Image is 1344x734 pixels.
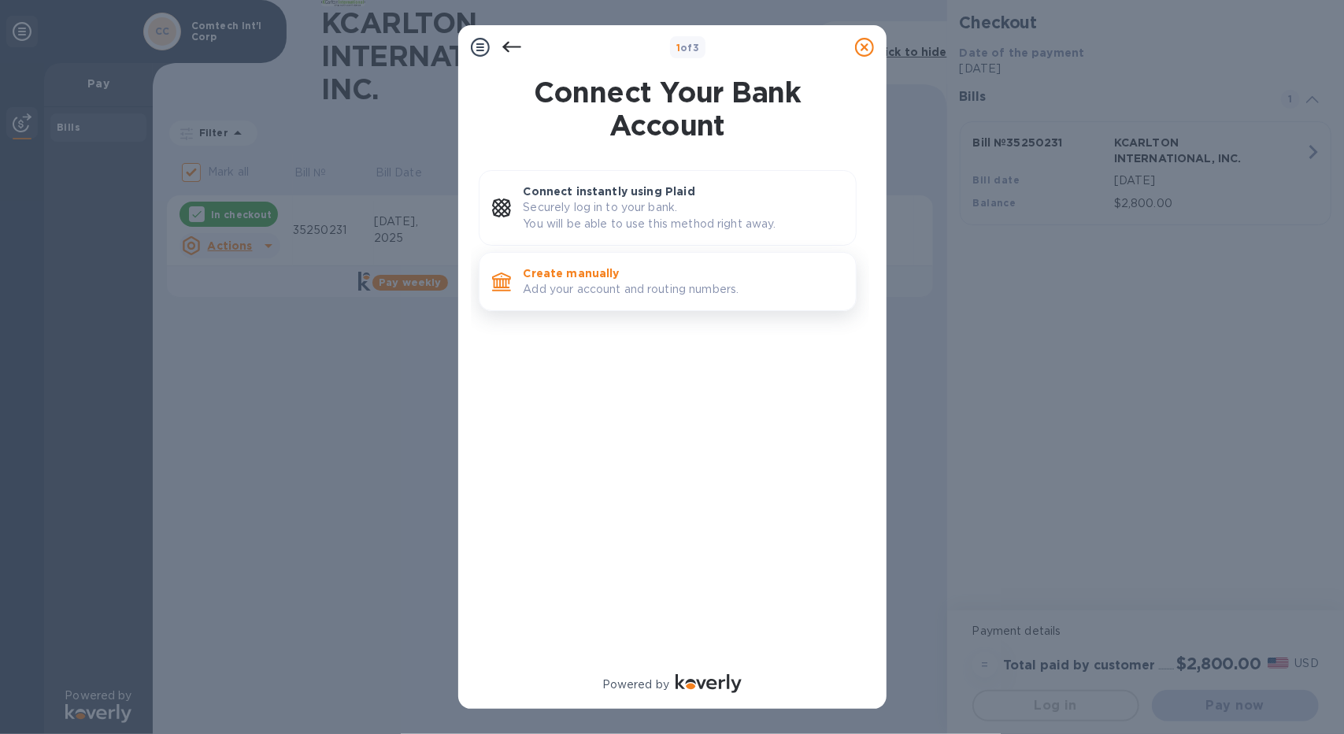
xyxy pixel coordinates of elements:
[524,281,843,298] p: Add your account and routing numbers.
[524,183,843,199] p: Connect instantly using Plaid
[676,42,680,54] span: 1
[472,76,863,142] h1: Connect Your Bank Account
[602,677,669,693] p: Powered by
[676,674,742,693] img: Logo
[524,265,843,281] p: Create manually
[676,42,700,54] b: of 3
[524,199,843,232] p: Securely log in to your bank. You will be able to use this method right away.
